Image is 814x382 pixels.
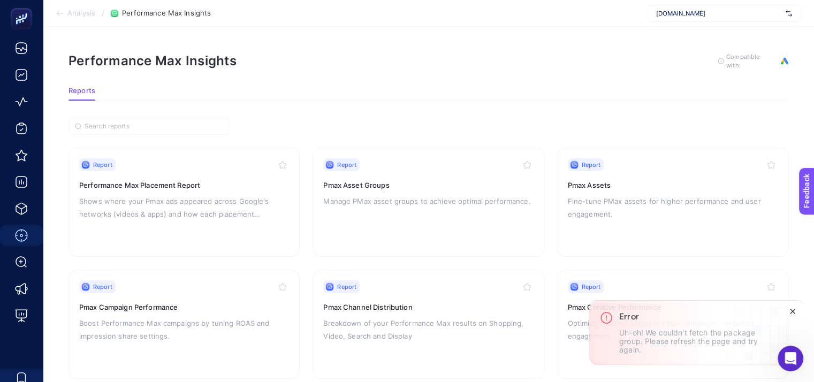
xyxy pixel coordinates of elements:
a: ReportPerformance Max Placement ReportShows where your Pmax ads appeared across Google's networks... [69,148,300,257]
h3: Pmax Channel Distribution [323,302,533,312]
p: Breakdown of your Performance Max results on Shopping, Video, Search and Display [323,317,533,342]
img: svg%3e [786,8,792,19]
a: ReportPmax Asset GroupsManage PMax asset groups to achieve optimal performance. [313,148,544,257]
a: ReportPmax Campaign PerformanceBoost Performance Max campaigns by tuning ROAS and impression shar... [69,270,300,379]
p: Shows where your Pmax ads appeared across Google's networks (videos & apps) and how each placemen... [79,195,289,220]
span: Performance Max Insights [122,9,211,18]
span: / [102,9,104,17]
h3: Pmax Assets [568,180,778,190]
span: Report [337,161,356,169]
a: ReportPmax Channel DistributionBreakdown of your Performance Max results on Shopping, Video, Sear... [313,270,544,379]
span: Compatible with: [726,52,774,70]
a: ReportPmax Creative PerformanceOptimize creative assets in PMax campaigns for better engagement. [557,270,788,379]
h3: Pmax Asset Groups [323,180,533,190]
h3: Performance Max Placement Report [79,180,289,190]
h3: Pmax Creative Performance [568,302,778,312]
h1: Performance Max Insights [69,53,237,68]
span: Report [337,282,356,291]
iframe: Intercom live chat [778,346,803,371]
button: Reports [69,87,95,101]
p: Fine-tune PMax assets for higher performance and user engagement. [568,195,778,220]
span: Report [93,282,112,291]
a: ReportPmax AssetsFine-tune PMax assets for higher performance and user engagement. [557,148,788,257]
span: Report [582,161,601,169]
span: Feedback [6,3,41,12]
input: Search [85,123,223,131]
span: Report [582,282,601,291]
button: Close [786,305,799,318]
p: Uh-oh! We couldn't fetch the package group. Please refresh the page and try again. [619,328,775,354]
p: Optimize creative assets in PMax campaigns for better engagement. [568,317,778,342]
span: Analysis [67,9,95,18]
span: Reports [69,87,95,95]
h3: Pmax Campaign Performance [79,302,289,312]
h3: Error [619,311,775,322]
span: [DOMAIN_NAME] [656,9,781,18]
p: Manage PMax asset groups to achieve optimal performance. [323,195,533,208]
p: Boost Performance Max campaigns by tuning ROAS and impression share settings. [79,317,289,342]
span: Report [93,161,112,169]
button: Close [786,301,803,318]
